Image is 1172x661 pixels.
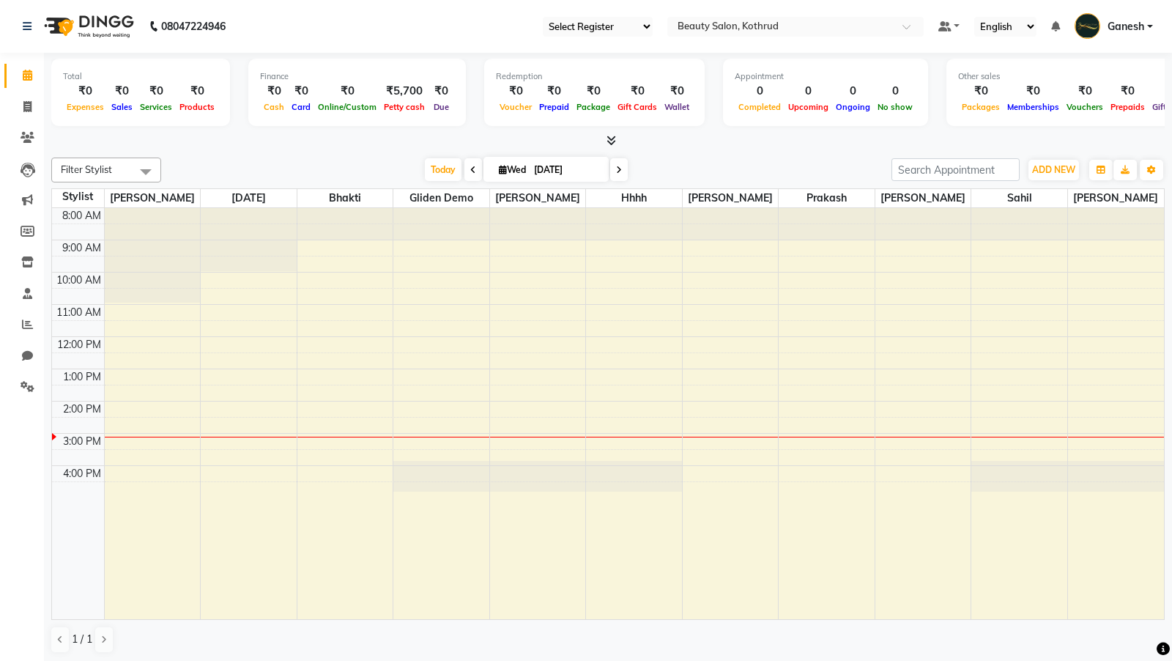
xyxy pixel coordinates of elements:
div: ₹0 [108,83,136,100]
div: ₹0 [288,83,314,100]
span: Prepaids [1107,102,1149,112]
div: ₹0 [958,83,1004,100]
input: Search Appointment [891,158,1020,181]
span: [PERSON_NAME] [490,189,586,207]
span: [DATE] [201,189,297,207]
div: ₹0 [573,83,614,100]
span: Services [136,102,176,112]
div: 0 [874,83,916,100]
div: 9:00 AM [59,240,104,256]
span: Ganesh [1108,19,1144,34]
div: ₹0 [260,83,288,100]
button: ADD NEW [1028,160,1079,180]
b: 08047224946 [161,6,226,47]
div: 10:00 AM [53,273,104,288]
span: Petty cash [380,102,429,112]
img: logo [37,6,138,47]
div: 0 [785,83,832,100]
span: Memberships [1004,102,1063,112]
div: Redemption [496,70,693,83]
span: [PERSON_NAME] [105,189,201,207]
span: [PERSON_NAME] [683,189,779,207]
div: Appointment [735,70,916,83]
span: Upcoming [785,102,832,112]
span: 1 / 1 [72,632,92,647]
span: No show [874,102,916,112]
span: Voucher [496,102,535,112]
div: 0 [832,83,874,100]
span: Bhakti [297,189,393,207]
span: Wallet [661,102,693,112]
div: 2:00 PM [60,402,104,417]
div: ₹0 [1004,83,1063,100]
div: Stylist [52,189,104,204]
span: [PERSON_NAME] [875,189,971,207]
span: Hhhh [586,189,682,207]
span: Cash [260,102,288,112]
div: Total [63,70,218,83]
span: Wed [495,164,530,175]
span: Filter Stylist [61,163,112,175]
div: ₹0 [63,83,108,100]
div: 0 [735,83,785,100]
div: ₹0 [429,83,454,100]
span: Ongoing [832,102,874,112]
div: ₹0 [136,83,176,100]
span: Package [573,102,614,112]
span: Prakash [779,189,875,207]
div: Finance [260,70,454,83]
span: Sales [108,102,136,112]
div: ₹0 [535,83,573,100]
div: ₹0 [314,83,380,100]
div: 4:00 PM [60,466,104,481]
span: Today [425,158,461,181]
span: Packages [958,102,1004,112]
input: 2025-09-03 [530,159,603,181]
div: 8:00 AM [59,208,104,224]
div: ₹0 [614,83,661,100]
span: Sahil [971,189,1067,207]
div: 11:00 AM [53,305,104,320]
span: Gift Cards [614,102,661,112]
span: Online/Custom [314,102,380,112]
span: Prepaid [535,102,573,112]
span: Card [288,102,314,112]
div: 12:00 PM [54,337,104,352]
span: [PERSON_NAME] [1068,189,1164,207]
div: ₹0 [1063,83,1107,100]
span: Completed [735,102,785,112]
div: ₹5,700 [380,83,429,100]
span: Products [176,102,218,112]
span: Expenses [63,102,108,112]
span: Gliden Demo [393,189,489,207]
span: ADD NEW [1032,164,1075,175]
div: ₹0 [1107,83,1149,100]
div: ₹0 [176,83,218,100]
div: 1:00 PM [60,369,104,385]
img: Ganesh [1075,13,1100,39]
span: Due [430,102,453,112]
div: 3:00 PM [60,434,104,449]
div: ₹0 [496,83,535,100]
iframe: chat widget [1110,602,1157,646]
div: ₹0 [661,83,693,100]
span: Vouchers [1063,102,1107,112]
